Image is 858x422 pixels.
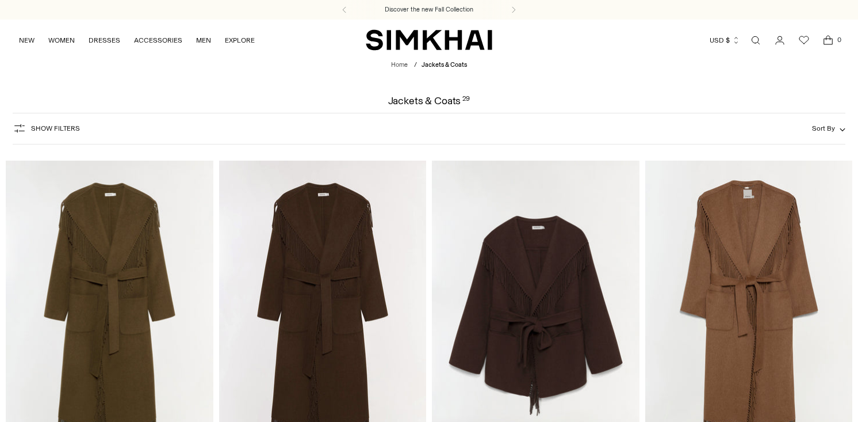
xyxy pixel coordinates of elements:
[89,28,120,53] a: DRESSES
[710,28,740,53] button: USD $
[13,119,80,138] button: Show Filters
[462,96,470,106] div: 29
[385,5,473,14] a: Discover the new Fall Collection
[391,60,467,70] nav: breadcrumbs
[817,29,840,52] a: Open cart modal
[768,29,791,52] a: Go to the account page
[414,60,417,70] div: /
[792,29,815,52] a: Wishlist
[391,61,408,69] a: Home
[812,122,845,135] button: Sort By
[225,28,255,53] a: EXPLORE
[196,28,211,53] a: MEN
[134,28,182,53] a: ACCESSORIES
[744,29,767,52] a: Open search modal
[48,28,75,53] a: WOMEN
[19,28,35,53] a: NEW
[366,29,492,51] a: SIMKHAI
[812,124,835,132] span: Sort By
[834,35,844,45] span: 0
[388,96,470,106] h1: Jackets & Coats
[422,61,467,69] span: Jackets & Coats
[31,124,80,132] span: Show Filters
